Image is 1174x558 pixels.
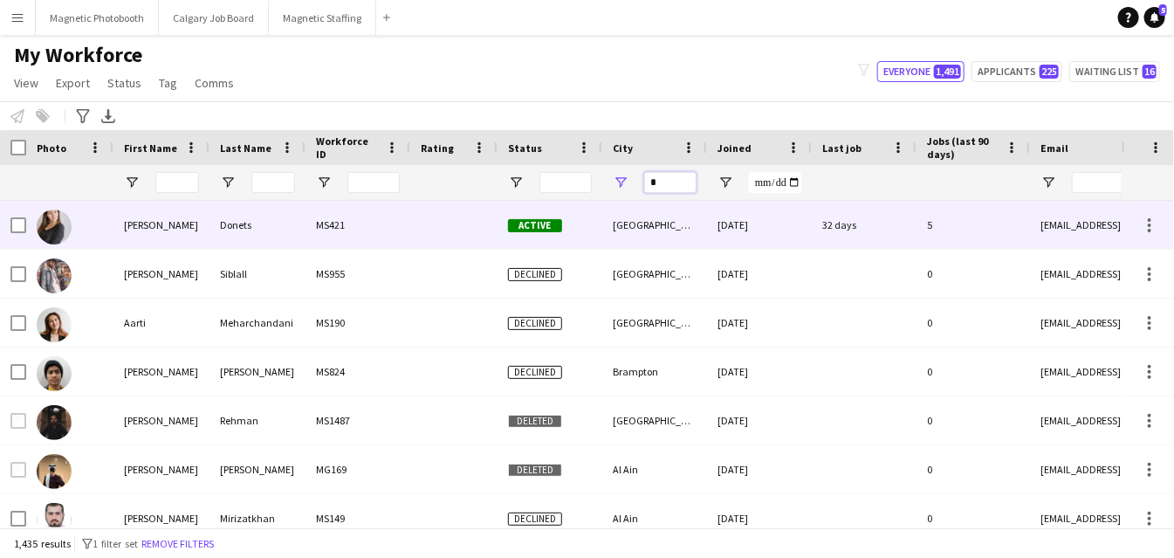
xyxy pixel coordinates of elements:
[602,250,707,298] div: [GEOGRAPHIC_DATA]
[306,299,410,347] div: MS190
[124,175,140,190] button: Open Filter Menu
[113,396,209,444] div: [PERSON_NAME]
[152,72,184,94] a: Tag
[209,445,306,493] div: [PERSON_NAME]
[812,201,917,249] div: 32 days
[707,348,812,396] div: [DATE]
[37,503,72,538] img: Abdullah Mirizatkhan
[877,61,965,82] button: Everyone1,491
[10,413,26,429] input: Row Selection is disabled for this row (unchecked)
[100,72,148,94] a: Status
[421,141,454,155] span: Rating
[1144,7,1165,28] a: 5
[37,405,72,440] img: Abdul Rehman
[917,201,1030,249] div: 5
[113,494,209,542] div: [PERSON_NAME]
[707,250,812,298] div: [DATE]
[37,454,72,489] img: Abdul Salam Abdul Haq
[1040,175,1056,190] button: Open Filter Menu
[188,72,241,94] a: Comms
[508,366,562,379] span: Declined
[539,172,592,193] input: Status Filter Input
[220,141,271,155] span: Last Name
[98,106,119,127] app-action-btn: Export XLSX
[508,415,562,428] span: Deleted
[306,201,410,249] div: MS421
[113,201,209,249] div: [PERSON_NAME]
[159,1,269,35] button: Calgary Job Board
[7,72,45,94] a: View
[269,1,376,35] button: Magnetic Staffing
[209,348,306,396] div: [PERSON_NAME]
[37,307,72,342] img: Aarti Meharchandani
[124,141,177,155] span: First Name
[36,1,159,35] button: Magnetic Photobooth
[917,445,1030,493] div: 0
[749,172,801,193] input: Joined Filter Input
[717,175,733,190] button: Open Filter Menu
[14,75,38,91] span: View
[917,396,1030,444] div: 0
[1040,65,1059,79] span: 225
[347,172,400,193] input: Workforce ID Filter Input
[251,172,295,193] input: Last Name Filter Input
[602,299,707,347] div: [GEOGRAPHIC_DATA]
[306,348,410,396] div: MS824
[822,141,862,155] span: Last job
[644,172,697,193] input: City Filter Input
[707,494,812,542] div: [DATE]
[508,464,562,477] span: Deleted
[306,396,410,444] div: MS1487
[707,299,812,347] div: [DATE]
[138,534,217,554] button: Remove filters
[508,268,562,281] span: Declined
[917,494,1030,542] div: 0
[1143,65,1157,79] span: 16
[113,250,209,298] div: [PERSON_NAME]
[209,201,306,249] div: Donets
[602,494,707,542] div: Al Ain
[14,42,142,68] span: My Workforce
[159,75,177,91] span: Tag
[10,462,26,478] input: Row Selection is disabled for this row (unchecked)
[917,348,1030,396] div: 0
[707,201,812,249] div: [DATE]
[707,396,812,444] div: [DATE]
[927,134,999,161] span: Jobs (last 90 days)
[49,72,97,94] a: Export
[306,250,410,298] div: MS955
[934,65,961,79] span: 1,491
[917,250,1030,298] div: 0
[717,141,752,155] span: Joined
[37,210,72,245] img: Aaliyah Donets
[508,219,562,232] span: Active
[195,75,234,91] span: Comms
[113,348,209,396] div: [PERSON_NAME]
[113,445,209,493] div: [PERSON_NAME]
[602,201,707,249] div: [GEOGRAPHIC_DATA]
[72,106,93,127] app-action-btn: Advanced filters
[508,175,524,190] button: Open Filter Menu
[209,299,306,347] div: Meharchandani
[508,317,562,330] span: Declined
[508,513,562,526] span: Declined
[707,445,812,493] div: [DATE]
[209,494,306,542] div: Mirizatkhan
[37,141,66,155] span: Photo
[1069,61,1160,82] button: Waiting list16
[56,75,90,91] span: Export
[209,396,306,444] div: Rehman
[316,134,379,161] span: Workforce ID
[602,396,707,444] div: [GEOGRAPHIC_DATA]
[37,356,72,391] img: Aavash Silwal
[306,445,410,493] div: MG169
[971,61,1062,82] button: Applicants225
[220,175,236,190] button: Open Filter Menu
[155,172,199,193] input: First Name Filter Input
[602,445,707,493] div: Al Ain
[508,141,542,155] span: Status
[613,175,628,190] button: Open Filter Menu
[602,348,707,396] div: Brampton
[1040,141,1068,155] span: Email
[93,537,138,550] span: 1 filter set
